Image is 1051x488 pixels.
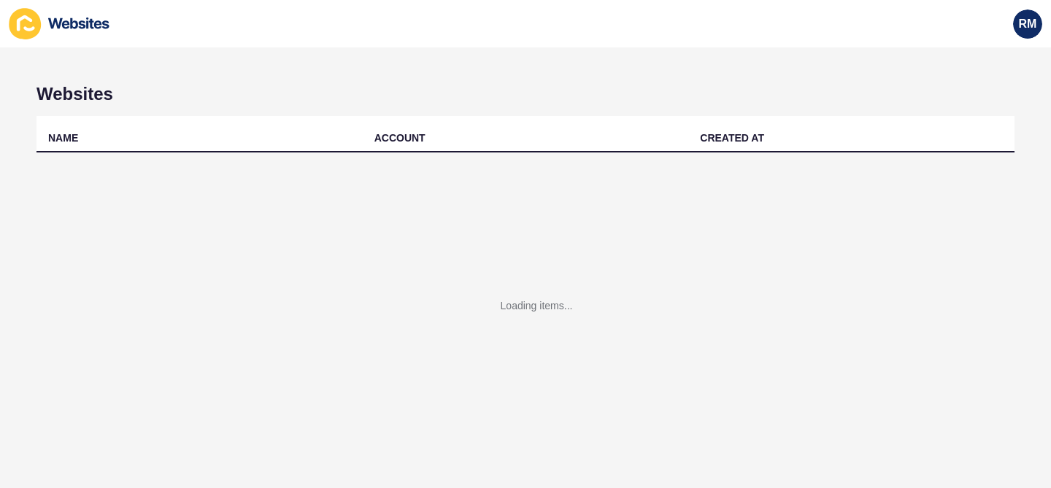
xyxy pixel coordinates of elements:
div: ACCOUNT [374,131,426,145]
h1: Websites [36,84,1015,104]
span: RM [1019,17,1037,31]
div: Loading items... [501,298,573,313]
div: NAME [48,131,78,145]
div: CREATED AT [700,131,764,145]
